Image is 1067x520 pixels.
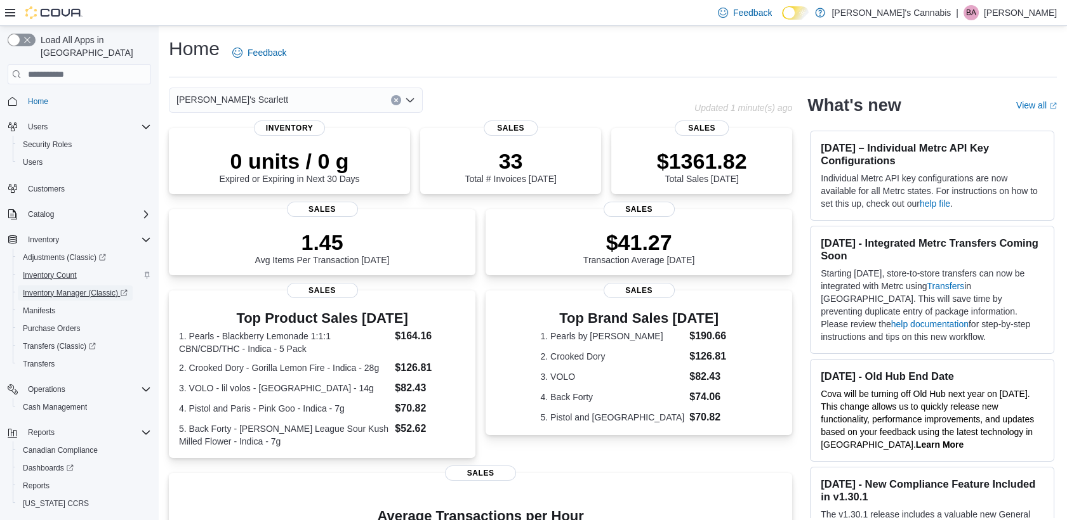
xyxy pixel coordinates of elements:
[18,443,151,458] span: Canadian Compliance
[832,5,951,20] p: [PERSON_NAME]'s Cannabis
[23,270,77,280] span: Inventory Count
[541,350,685,363] dt: 2. Crooked Dory
[18,478,151,493] span: Reports
[23,180,151,196] span: Customers
[23,232,64,247] button: Inventory
[821,172,1044,210] p: Individual Metrc API key configurations are now available for all Metrc states. For instructions ...
[541,311,738,326] h3: Top Brand Sales [DATE]
[23,252,106,263] span: Adjustments (Classic)
[689,328,738,344] dd: $190.66
[25,6,83,19] img: Cova
[541,391,685,403] dt: 4. Back Forty
[23,359,55,369] span: Transfers
[13,284,156,302] a: Inventory Manager (Classic)
[13,441,156,459] button: Canadian Compliance
[18,321,86,336] a: Purchase Orders
[18,155,48,170] a: Users
[18,339,101,354] a: Transfers (Classic)
[287,202,358,217] span: Sales
[18,478,55,493] a: Reports
[23,119,151,134] span: Users
[782,6,809,20] input: Dark Mode
[18,137,77,152] a: Security Roles
[23,481,50,491] span: Reports
[3,118,156,136] button: Users
[3,92,156,110] button: Home
[28,384,65,394] span: Operations
[984,5,1057,20] p: [PERSON_NAME]
[689,369,738,384] dd: $82.43
[465,148,556,184] div: Total # Invoices [DATE]
[18,400,92,415] a: Cash Management
[583,230,695,265] div: Transaction Average [DATE]
[179,402,390,415] dt: 4. Pistol and Paris - Pink Goo - Indica - 7g
[18,496,151,511] span: Washington CCRS
[18,250,151,265] span: Adjustments (Classic)
[689,410,738,425] dd: $70.82
[23,341,96,351] span: Transfers (Classic)
[541,330,685,342] dt: 1. Pearls by [PERSON_NAME]
[18,356,151,372] span: Transfers
[23,119,53,134] button: Users
[23,232,151,247] span: Inventory
[395,421,465,436] dd: $52.62
[18,268,151,283] span: Inventory Count
[13,136,156,153] button: Security Roles
[23,382,70,397] button: Operations
[891,319,969,329] a: help documentation
[391,95,401,105] button: Clear input
[445,465,516,481] span: Sales
[179,311,465,326] h3: Top Product Sales [DATE]
[23,157,43,167] span: Users
[3,424,156,441] button: Reports
[18,400,151,415] span: Cash Management
[583,230,695,255] p: $41.27
[689,349,738,364] dd: $126.81
[179,422,390,448] dt: 5. Back Forty - [PERSON_NAME] League Sour Kush Milled Flower - Indica - 7g
[23,498,89,509] span: [US_STATE] CCRS
[18,443,103,458] a: Canadian Compliance
[13,153,156,171] button: Users
[657,148,747,174] p: $1361.82
[13,495,156,512] button: [US_STATE] CCRS
[821,267,1044,343] p: Starting [DATE], store-to-store transfers can now be integrated with Metrc using in [GEOGRAPHIC_D...
[179,361,390,374] dt: 2. Crooked Dory - Gorilla Lemon Fire - Indica - 28g
[18,250,111,265] a: Adjustments (Classic)
[1049,102,1057,110] svg: External link
[28,427,55,438] span: Reports
[23,402,87,412] span: Cash Management
[23,323,81,334] span: Purchase Orders
[604,202,675,217] span: Sales
[657,148,747,184] div: Total Sales [DATE]
[176,92,288,107] span: [PERSON_NAME]'s Scarlett
[18,285,133,301] a: Inventory Manager (Classic)
[916,439,964,450] a: Learn More
[689,389,738,405] dd: $74.06
[18,339,151,354] span: Transfers (Classic)
[405,95,415,105] button: Open list of options
[821,370,1044,382] h3: [DATE] - Old Hub End Date
[821,389,1034,450] span: Cova will be turning off Old Hub next year on [DATE]. This change allows us to quickly release ne...
[927,281,964,291] a: Transfers
[23,140,72,150] span: Security Roles
[13,249,156,266] a: Adjustments (Classic)
[395,380,465,396] dd: $82.43
[220,148,360,184] div: Expired or Expiring in Next 30 Days
[13,398,156,416] button: Cash Management
[23,463,74,473] span: Dashboards
[18,268,82,283] a: Inventory Count
[13,337,156,355] a: Transfers (Classic)
[179,382,390,394] dt: 3. VOLO - lil volos - [GEOGRAPHIC_DATA] - 14g
[23,94,53,109] a: Home
[18,460,79,476] a: Dashboards
[28,122,48,132] span: Users
[694,103,792,113] p: Updated 1 minute(s) ago
[36,34,151,59] span: Load All Apps in [GEOGRAPHIC_DATA]
[23,207,151,222] span: Catalog
[220,148,360,174] p: 0 units / 0 g
[23,445,98,455] span: Canadian Compliance
[23,382,151,397] span: Operations
[3,205,156,223] button: Catalog
[18,303,151,318] span: Manifests
[23,288,128,298] span: Inventory Manager (Classic)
